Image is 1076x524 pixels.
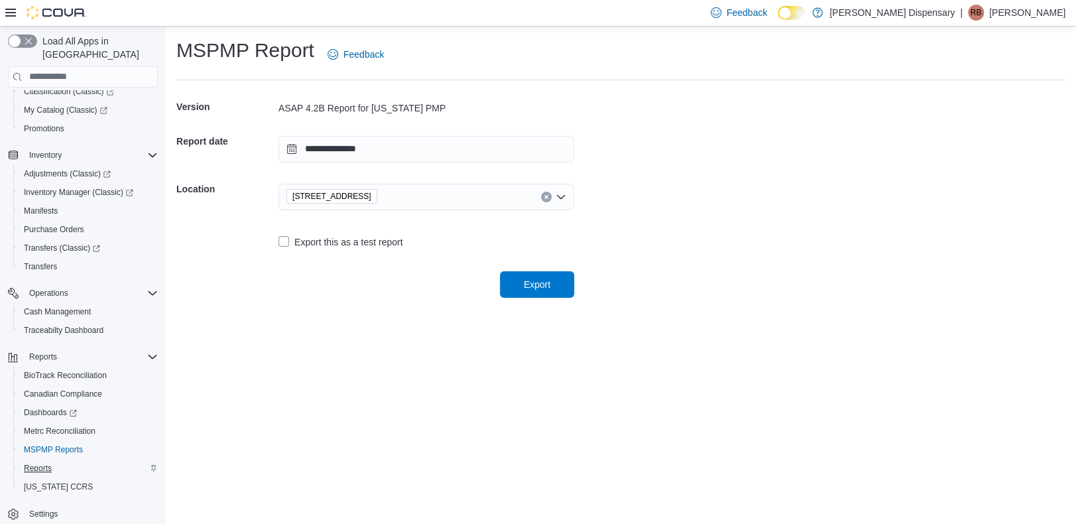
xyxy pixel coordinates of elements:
[24,285,158,301] span: Operations
[29,352,57,362] span: Reports
[24,243,100,253] span: Transfers (Classic)
[19,121,158,137] span: Promotions
[13,385,163,403] button: Canadian Compliance
[13,422,163,440] button: Metrc Reconciliation
[19,102,158,118] span: My Catalog (Classic)
[286,189,377,204] span: 106 Ridgemont Villa
[19,184,139,200] a: Inventory Manager (Classic)
[19,367,112,383] a: BioTrack Reconciliation
[278,101,574,115] div: ASAP 4.2B Report for [US_STATE] PMP
[19,184,158,200] span: Inventory Manager (Classic)
[322,41,389,68] a: Feedback
[19,166,116,182] a: Adjustments (Classic)
[24,482,93,492] span: [US_STATE] CCRS
[500,271,574,298] button: Export
[19,121,70,137] a: Promotions
[19,102,113,118] a: My Catalog (Classic)
[37,34,158,61] span: Load All Apps in [GEOGRAPHIC_DATA]
[968,5,984,21] div: Regina Billingsley
[13,302,163,321] button: Cash Management
[19,322,109,338] a: Traceabilty Dashboard
[989,5,1065,21] p: [PERSON_NAME]
[19,442,158,458] span: MSPMP Reports
[19,423,158,439] span: Metrc Reconciliation
[13,459,163,478] button: Reports
[176,128,276,155] h5: Report date
[19,405,158,421] span: Dashboards
[19,460,57,476] a: Reports
[19,222,90,237] a: Purchase Orders
[19,442,88,458] a: MSPMP Reports
[19,203,158,219] span: Manifests
[13,183,163,202] a: Inventory Manager (Classic)
[541,192,552,202] button: Clear input
[24,426,95,436] span: Metrc Reconciliation
[278,234,402,250] label: Export this as a test report
[176,37,314,64] h1: MSPMP Report
[19,84,158,99] span: Classification (Classic)
[13,202,163,220] button: Manifests
[278,136,574,163] input: Press the down key to open a popover containing a calendar.
[24,224,84,235] span: Purchase Orders
[13,101,163,119] a: My Catalog (Classic)
[24,147,158,163] span: Inventory
[19,386,158,402] span: Canadian Compliance
[19,203,63,219] a: Manifests
[829,5,955,21] p: [PERSON_NAME] Dispensary
[13,82,163,101] a: Classification (Classic)
[19,479,98,495] a: [US_STATE] CCRS
[24,86,114,97] span: Classification (Classic)
[19,386,107,402] a: Canadian Compliance
[13,403,163,422] a: Dashboards
[3,146,163,164] button: Inventory
[13,440,163,459] button: MSPMP Reports
[778,6,806,20] input: Dark Mode
[960,5,963,21] p: |
[727,6,767,19] span: Feedback
[24,123,64,134] span: Promotions
[13,257,163,276] button: Transfers
[24,444,83,455] span: MSPMP Reports
[24,285,74,301] button: Operations
[3,504,163,523] button: Settings
[19,479,158,495] span: Washington CCRS
[19,259,158,275] span: Transfers
[13,119,163,138] button: Promotions
[3,348,163,366] button: Reports
[13,366,163,385] button: BioTrack Reconciliation
[24,349,62,365] button: Reports
[176,94,276,120] h5: Version
[19,259,62,275] a: Transfers
[24,206,58,216] span: Manifests
[13,164,163,183] a: Adjustments (Classic)
[24,105,107,115] span: My Catalog (Classic)
[19,423,101,439] a: Metrc Reconciliation
[24,407,77,418] span: Dashboards
[19,405,82,421] a: Dashboards
[29,509,58,519] span: Settings
[343,48,384,61] span: Feedback
[19,322,158,338] span: Traceabilty Dashboard
[24,261,57,272] span: Transfers
[19,166,158,182] span: Adjustments (Classic)
[556,192,566,202] button: Open list of options
[383,189,384,205] input: Accessible screen reader label
[29,150,62,161] span: Inventory
[19,367,158,383] span: BioTrack Reconciliation
[292,190,371,203] span: [STREET_ADDRESS]
[24,463,52,474] span: Reports
[24,168,111,179] span: Adjustments (Classic)
[19,304,96,320] a: Cash Management
[24,370,107,381] span: BioTrack Reconciliation
[176,176,276,202] h5: Location
[13,239,163,257] a: Transfers (Classic)
[24,306,91,317] span: Cash Management
[24,389,102,399] span: Canadian Compliance
[24,506,63,522] a: Settings
[19,304,158,320] span: Cash Management
[24,187,133,198] span: Inventory Manager (Classic)
[19,240,158,256] span: Transfers (Classic)
[24,349,158,365] span: Reports
[13,321,163,340] button: Traceabilty Dashboard
[19,84,119,99] a: Classification (Classic)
